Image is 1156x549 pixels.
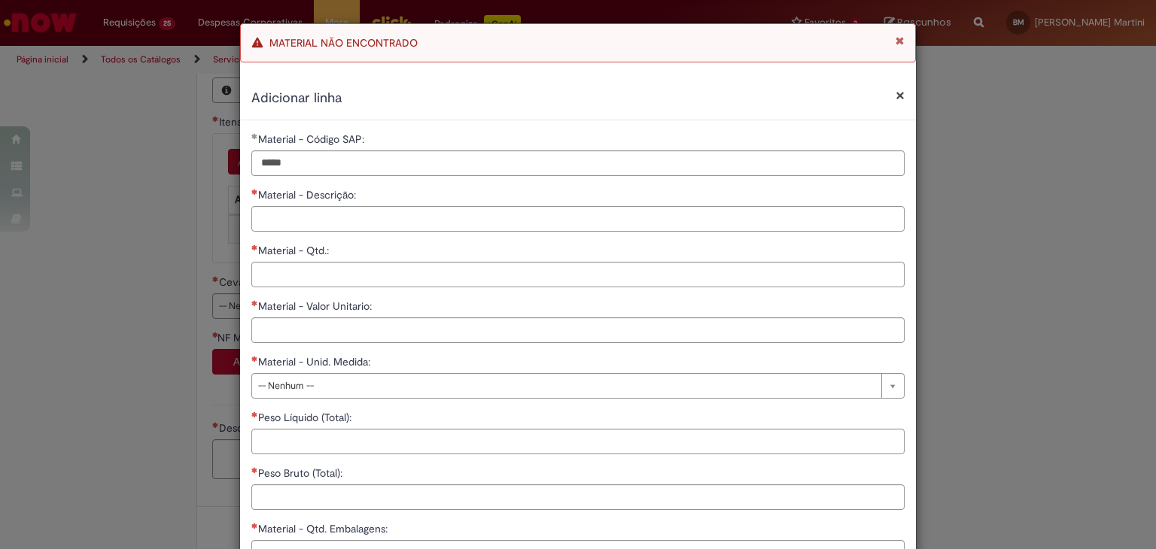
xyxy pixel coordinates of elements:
span: Material - Qtd.: [258,244,332,257]
input: Peso Líquido (Total): [251,429,905,454]
span: Material - Unid. Medida: [258,355,373,369]
input: Material - Qtd.: [251,262,905,287]
input: Material - Código SAP: [251,150,905,176]
input: Material - Valor Unitario: [251,317,905,343]
span: -- Nenhum -- [258,374,874,398]
span: Necessários [251,189,258,195]
span: MATERIAL NÃO ENCONTRADO [269,36,418,50]
span: Peso Bruto (Total): [258,466,345,480]
span: Material - Qtd. Embalagens: [258,522,391,535]
span: Necessários [251,411,258,417]
button: Fechar Notificação [896,35,904,46]
span: Material - Descrição: [258,188,359,202]
span: Necessários [251,300,258,306]
span: Necessários [251,467,258,473]
span: Obrigatório Preenchido [251,133,258,139]
span: Material - Código SAP: [258,132,367,146]
span: Necessários [251,356,258,362]
span: Material - Valor Unitario: [258,299,375,313]
input: Material - Descrição: [251,206,905,232]
span: Necessários [251,523,258,529]
span: Peso Líquido (Total): [258,411,354,424]
h2: Adicionar linha [251,89,905,108]
input: Peso Bruto (Total): [251,484,905,510]
span: Necessários [251,244,258,250]
button: Fechar modal [896,87,905,103]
